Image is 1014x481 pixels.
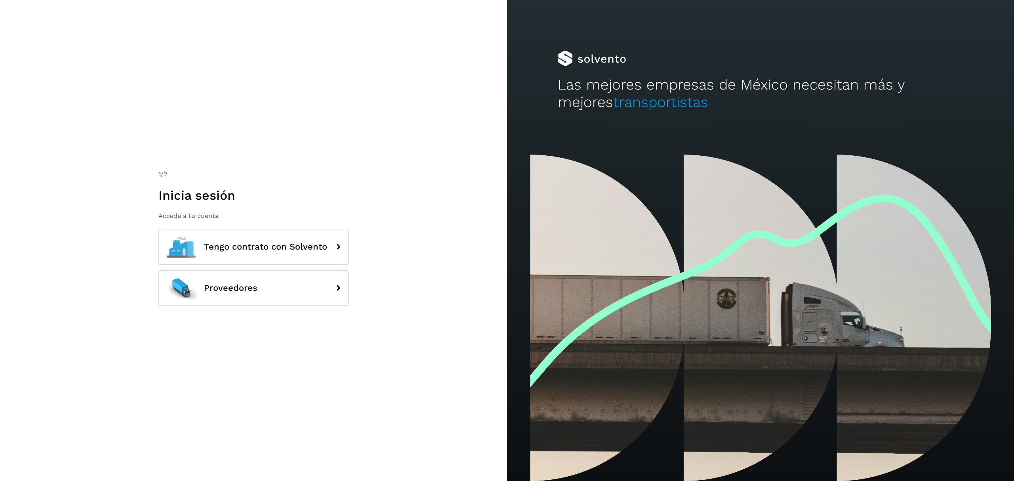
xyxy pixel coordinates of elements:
span: Proveedores [204,283,257,293]
button: Tengo contrato con Solvento [158,229,349,265]
span: 1 [158,170,161,178]
button: Proveedores [158,270,349,306]
p: Accede a tu cuenta [158,212,349,220]
span: transportistas [613,94,708,111]
div: /2 [158,170,349,179]
h1: Inicia sesión [158,188,349,203]
h2: Las mejores empresas de México necesitan más y mejores [558,76,963,111]
span: Tengo contrato con Solvento [204,242,327,252]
